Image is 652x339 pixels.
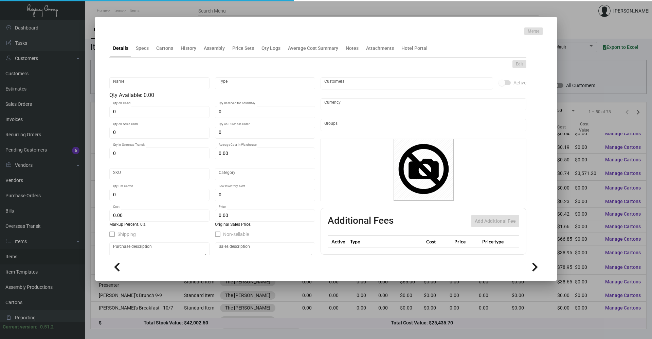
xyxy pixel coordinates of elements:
h2: Additional Fees [328,215,394,227]
div: Assembly [204,45,225,52]
th: Type [348,236,424,247]
div: History [181,45,196,52]
div: Cartons [156,45,173,52]
div: Qty Available: 0.00 [109,91,315,99]
div: Price Sets [232,45,254,52]
div: 0.51.2 [40,323,54,331]
input: Add new.. [324,122,523,128]
div: Specs [136,45,149,52]
th: Cost [424,236,452,247]
div: Notes [346,45,359,52]
span: Add Additional Fee [475,218,516,224]
span: Non-sellable [223,230,249,238]
button: Merge [524,27,543,35]
span: Active [513,79,526,87]
th: Price type [481,236,511,247]
button: Edit [512,60,526,68]
input: Add new.. [324,81,490,86]
span: Merge [528,28,539,34]
div: Qty Logs [261,45,280,52]
div: Details [113,45,128,52]
span: Shipping [117,230,136,238]
th: Active [328,236,349,247]
div: Attachments [366,45,394,52]
button: Add Additional Fee [471,215,519,227]
div: Current version: [3,323,37,331]
th: Price [453,236,481,247]
div: Hotel Portal [401,45,428,52]
div: Average Cost Summary [288,45,338,52]
span: Edit [516,61,523,67]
